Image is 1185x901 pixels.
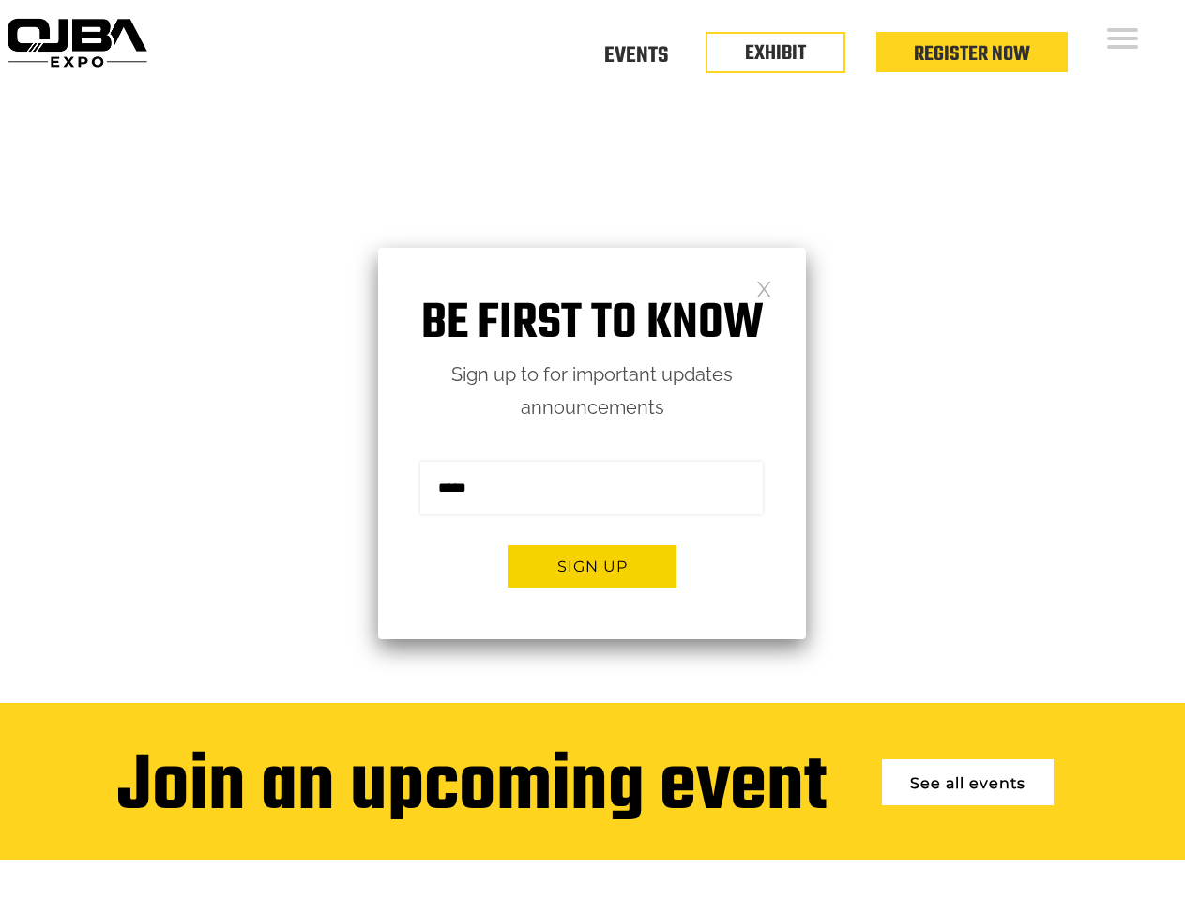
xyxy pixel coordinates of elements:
a: Close [756,280,772,296]
h1: Be first to know [378,295,806,354]
button: Sign up [508,545,676,588]
a: EXHIBIT [745,38,806,69]
div: Join an upcoming event [117,745,827,832]
a: Register Now [914,38,1030,70]
a: See all events [882,759,1054,805]
p: Sign up to for important updates announcements [378,359,806,424]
